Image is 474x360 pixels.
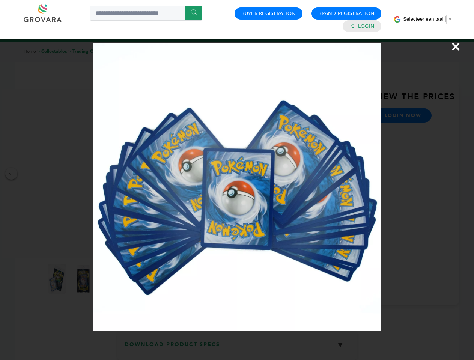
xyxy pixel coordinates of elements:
[403,16,453,22] a: Selecteer een taal​
[445,16,446,22] span: ​
[241,10,296,17] a: Buyer Registration
[448,16,453,22] span: ▼
[451,36,461,57] span: ×
[93,43,381,331] img: Image Preview
[358,23,375,30] a: Login
[90,6,202,21] input: Search a product or brand...
[403,16,443,22] span: Selecteer een taal
[318,10,375,17] a: Brand Registration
